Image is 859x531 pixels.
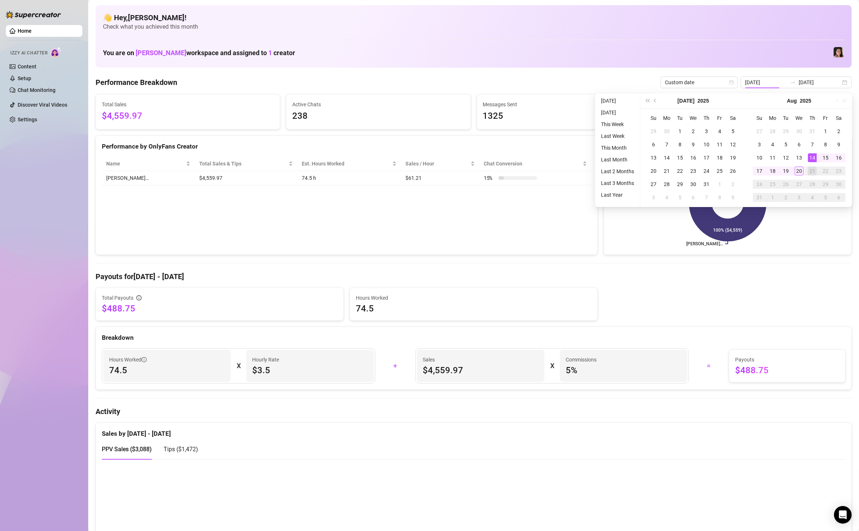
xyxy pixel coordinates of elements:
div: 14 [662,153,671,162]
td: 2025-08-28 [806,178,819,191]
div: 19 [781,167,790,175]
span: $4,559.97 [102,109,274,123]
span: Sales [423,356,538,364]
td: 2025-07-03 [700,125,713,138]
td: 2025-08-12 [779,151,792,164]
td: 2025-07-27 [647,178,660,191]
th: Fr [819,111,832,125]
td: 2025-07-28 [766,125,779,138]
div: 1 [715,180,724,189]
h4: Performance Breakdown [96,77,177,88]
div: 1 [768,193,777,202]
span: $488.75 [735,364,839,376]
th: Th [700,111,713,125]
div: = [693,360,724,372]
td: 2025-07-15 [673,151,687,164]
td: 2025-08-11 [766,151,779,164]
th: Mo [660,111,673,125]
td: 2025-07-30 [792,125,806,138]
div: 30 [689,180,698,189]
td: 2025-08-17 [753,164,766,178]
div: 6 [689,193,698,202]
div: 28 [662,180,671,189]
button: Choose a month [677,93,694,108]
td: 2025-07-16 [687,151,700,164]
div: 29 [676,180,684,189]
span: Check what you achieved this month [103,23,844,31]
th: We [792,111,806,125]
div: 3 [649,193,658,202]
h4: Payouts for [DATE] - [DATE] [96,271,852,282]
td: 2025-07-11 [713,138,726,151]
div: 5 [729,127,737,136]
td: 2025-07-18 [713,151,726,164]
span: Name [106,160,185,168]
td: 2025-07-01 [673,125,687,138]
div: 13 [795,153,803,162]
div: + [380,360,411,372]
td: 2025-08-14 [806,151,819,164]
td: 2025-08-07 [806,138,819,151]
div: 30 [795,127,803,136]
div: Sales by [DATE] - [DATE] [102,423,845,439]
div: 8 [821,140,830,149]
td: 2025-07-05 [726,125,740,138]
span: Custom date [665,77,733,88]
div: 12 [729,140,737,149]
td: 2025-07-31 [700,178,713,191]
td: 74.5 h [297,171,401,185]
div: 19 [729,153,737,162]
td: 2025-08-02 [832,125,845,138]
div: 25 [715,167,724,175]
td: 2025-08-05 [779,138,792,151]
span: Hours Worked [356,294,591,302]
td: 2025-08-18 [766,164,779,178]
td: 2025-07-14 [660,151,673,164]
div: 2 [729,180,737,189]
div: 29 [821,180,830,189]
span: PPV Sales ( $3,088 ) [102,446,152,453]
td: 2025-08-29 [819,178,832,191]
th: Su [647,111,660,125]
td: 2025-07-04 [713,125,726,138]
td: 2025-07-27 [753,125,766,138]
div: 28 [768,127,777,136]
td: 2025-08-04 [660,191,673,204]
div: 4 [808,193,817,202]
td: 2025-08-01 [713,178,726,191]
td: 2025-09-05 [819,191,832,204]
div: 3 [755,140,764,149]
span: $4,559.97 [423,364,538,376]
span: 5 % [566,364,681,376]
div: 9 [689,140,698,149]
div: 8 [715,193,724,202]
div: 9 [729,193,737,202]
div: 22 [821,167,830,175]
a: Chat Monitoring [18,87,56,93]
th: Sales / Hour [401,157,479,171]
span: Messages Sent [483,100,655,108]
article: Hourly Rate [252,356,279,364]
span: Total Sales [102,100,274,108]
span: Izzy AI Chatter [10,50,47,57]
div: 21 [808,167,817,175]
td: 2025-07-20 [647,164,660,178]
div: 2 [781,193,790,202]
li: Last 3 Months [598,179,637,188]
button: Choose a year [800,93,811,108]
img: Luna [834,47,844,57]
li: [DATE] [598,96,637,105]
div: 24 [702,167,711,175]
th: Sa [726,111,740,125]
td: 2025-08-23 [832,164,845,178]
td: 2025-07-31 [806,125,819,138]
td: 2025-08-02 [726,178,740,191]
button: Choose a year [698,93,709,108]
div: 17 [702,153,711,162]
td: 2025-08-16 [832,151,845,164]
td: 2025-09-03 [792,191,806,204]
input: Start date [745,78,787,86]
span: 1 [268,49,272,57]
div: 6 [795,140,803,149]
td: 2025-08-24 [753,178,766,191]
